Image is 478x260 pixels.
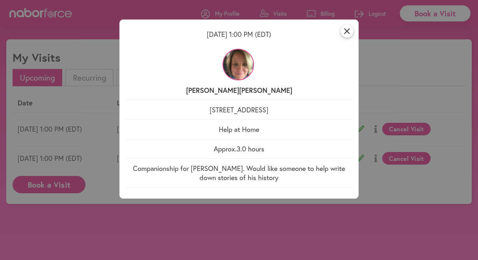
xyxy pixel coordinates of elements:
[223,49,254,80] img: ex0oc6qUSV2C3OBF6MIE
[126,105,352,114] p: [STREET_ADDRESS]
[126,125,352,134] p: Help at Home
[126,86,352,95] p: [PERSON_NAME] [PERSON_NAME]
[340,25,354,38] i: close
[207,30,271,39] span: [DATE] 1:00 PM (EDT)
[126,144,352,153] p: Approx. 3.0 hours
[126,164,352,182] p: Companionship for [PERSON_NAME]. Would like someone to help write down stories of his history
